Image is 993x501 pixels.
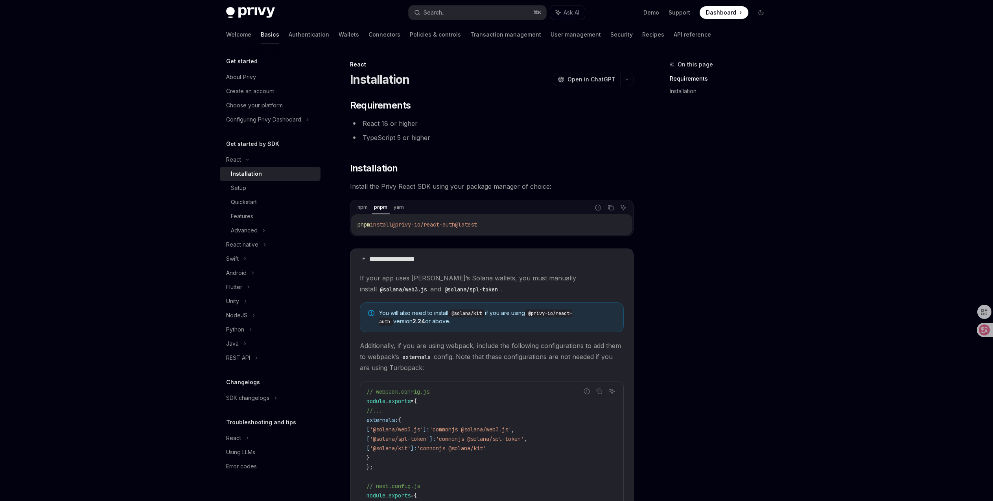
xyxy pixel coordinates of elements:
[367,388,429,395] span: // webpack.config.js
[610,25,633,44] a: Security
[355,203,370,212] div: npm
[553,73,620,86] button: Open in ChatGPT
[377,285,430,294] code: @solana/web3.js
[370,445,411,452] span: '@solana/kit'
[582,386,592,396] button: Report incorrect code
[368,25,400,44] a: Connectors
[226,282,242,292] div: Flutter
[399,353,434,361] code: externals
[367,435,370,442] span: [
[367,426,370,433] span: [
[220,70,321,84] a: About Privy
[367,416,398,424] span: externals:
[511,426,514,433] span: ,
[226,139,279,149] h5: Get started by SDK
[370,435,429,442] span: '@solana/spl-token'
[360,273,624,295] span: If your app uses [PERSON_NAME]’s Solana wallets, you must manually install and .
[367,483,420,490] span: // next.config.js
[436,435,524,442] span: 'commonjs @solana/spl-token'
[670,72,774,85] a: Requirements
[414,492,417,499] span: {
[372,203,390,212] div: pnpm
[391,203,406,212] div: yarn
[429,426,511,433] span: 'commonjs @solana/web3.js'
[226,297,239,306] div: Unity
[220,209,321,223] a: Features
[226,101,283,110] div: Choose your platform
[533,9,542,16] span: ⌘ K
[220,98,321,112] a: Choose your platform
[441,285,501,294] code: @solana/spl-token
[379,309,572,326] code: @privy-io/react-auth
[220,167,321,181] a: Installation
[700,6,748,19] a: Dashboard
[564,9,579,17] span: Ask AI
[606,203,616,213] button: Copy the contents from the code block
[669,9,690,17] a: Support
[423,426,429,433] span: ]:
[370,426,423,433] span: '@solana/web3.js'
[226,268,247,278] div: Android
[226,418,296,427] h5: Troubleshooting and tips
[643,9,659,17] a: Demo
[367,454,370,461] span: }
[220,445,321,459] a: Using LLMs
[226,240,258,249] div: React native
[357,221,370,228] span: pnpm
[220,84,321,98] a: Create an account
[226,448,255,457] div: Using LLMs
[674,25,711,44] a: API reference
[226,7,275,18] img: dark logo
[398,416,401,424] span: {
[226,72,256,82] div: About Privy
[392,221,477,228] span: @privy-io/react-auth@latest
[226,378,260,387] h5: Changelogs
[261,25,279,44] a: Basics
[755,6,767,19] button: Toggle dark mode
[411,445,417,452] span: ]:
[411,492,414,499] span: =
[226,87,274,96] div: Create an account
[368,310,374,316] svg: Note
[350,181,634,192] span: Install the Privy React SDK using your package manager of choice:
[226,325,244,334] div: Python
[226,155,241,164] div: React
[678,60,713,69] span: On this page
[350,132,634,143] li: TypeScript 5 or higher
[350,61,634,68] div: React
[367,492,385,499] span: module
[339,25,359,44] a: Wallets
[424,8,446,17] div: Search...
[642,25,664,44] a: Recipes
[551,25,601,44] a: User management
[231,212,253,221] div: Features
[594,386,604,396] button: Copy the contents from the code block
[231,169,262,179] div: Installation
[231,226,258,235] div: Advanced
[429,435,436,442] span: ]:
[226,353,250,363] div: REST API
[226,311,247,320] div: NodeJS
[410,25,461,44] a: Policies & controls
[411,398,414,405] span: =
[367,445,370,452] span: [
[226,339,239,348] div: Java
[618,203,628,213] button: Ask AI
[706,9,736,17] span: Dashboard
[389,492,411,499] span: exports
[350,72,410,87] h1: Installation
[567,76,615,83] span: Open in ChatGPT
[226,462,257,471] div: Error codes
[367,398,385,405] span: module
[409,6,546,20] button: Search...⌘K
[289,25,329,44] a: Authentication
[367,464,373,471] span: };
[220,195,321,209] a: Quickstart
[360,340,624,373] span: Additionally, if you are using webpack, include the following configurations to add them to webpa...
[350,99,411,112] span: Requirements
[220,181,321,195] a: Setup
[350,162,398,175] span: Installation
[367,407,382,414] span: //...
[414,398,417,405] span: {
[379,309,615,326] span: You will also need to install if you are using version or above.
